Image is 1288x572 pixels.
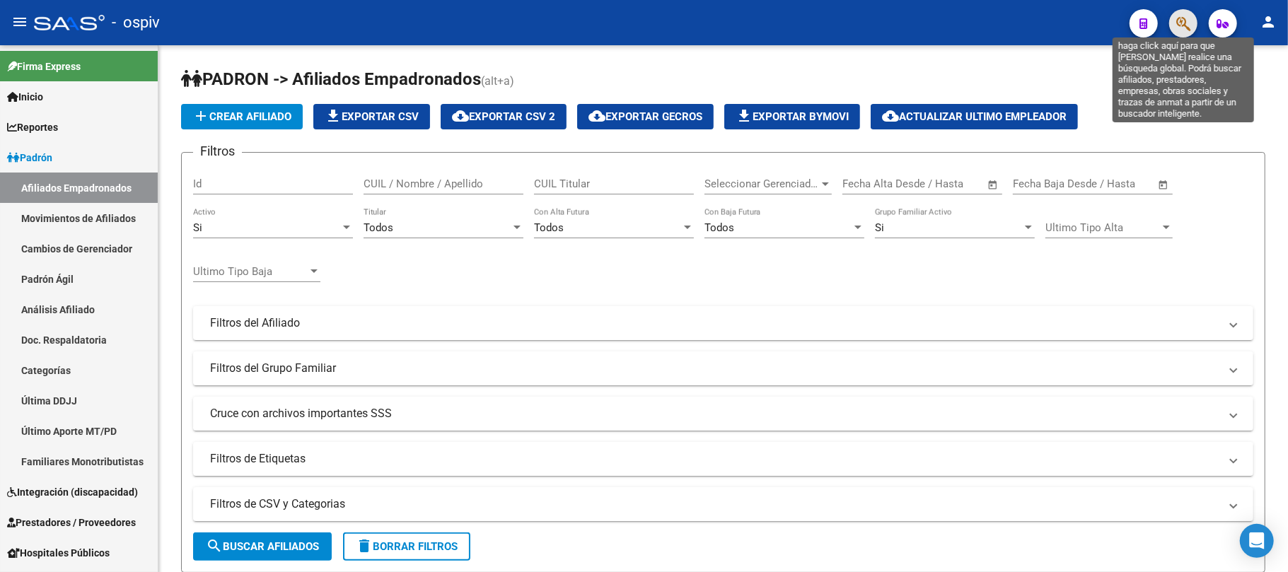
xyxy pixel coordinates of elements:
[1083,177,1151,190] input: Fecha fin
[1045,221,1160,234] span: Ultimo Tipo Alta
[452,107,469,124] mat-icon: cloud_download
[704,177,819,190] span: Seleccionar Gerenciador
[7,150,52,165] span: Padrón
[192,107,209,124] mat-icon: add
[882,110,1067,123] span: Actualizar ultimo Empleador
[325,110,419,123] span: Exportar CSV
[7,59,81,74] span: Firma Express
[210,361,1219,376] mat-panel-title: Filtros del Grupo Familiar
[912,177,981,190] input: Fecha fin
[313,104,430,129] button: Exportar CSV
[1240,524,1274,558] div: Open Intercom Messenger
[193,532,332,561] button: Buscar Afiliados
[871,104,1078,129] button: Actualizar ultimo Empleador
[181,104,303,129] button: Crear Afiliado
[7,484,138,500] span: Integración (discapacidad)
[193,442,1253,476] mat-expansion-panel-header: Filtros de Etiquetas
[210,496,1219,512] mat-panel-title: Filtros de CSV y Categorias
[7,119,58,135] span: Reportes
[842,177,900,190] input: Fecha inicio
[356,540,458,553] span: Borrar Filtros
[481,74,514,88] span: (alt+a)
[441,104,567,129] button: Exportar CSV 2
[7,515,136,530] span: Prestadores / Proveedores
[112,7,160,38] span: - ospiv
[193,221,202,234] span: Si
[210,406,1219,421] mat-panel-title: Cruce con archivos importantes SSS
[7,545,110,561] span: Hospitales Públicos
[11,13,28,30] mat-icon: menu
[7,89,43,105] span: Inicio
[577,104,714,129] button: Exportar GECROS
[210,315,1219,331] mat-panel-title: Filtros del Afiliado
[325,107,342,124] mat-icon: file_download
[704,221,734,234] span: Todos
[193,141,242,161] h3: Filtros
[356,537,373,554] mat-icon: delete
[736,107,753,124] mat-icon: file_download
[1013,177,1070,190] input: Fecha inicio
[736,110,849,123] span: Exportar Bymovi
[193,265,308,278] span: Ultimo Tipo Baja
[193,351,1253,385] mat-expansion-panel-header: Filtros del Grupo Familiar
[452,110,555,123] span: Exportar CSV 2
[985,177,1002,193] button: Open calendar
[875,221,884,234] span: Si
[192,110,291,123] span: Crear Afiliado
[724,104,860,129] button: Exportar Bymovi
[193,306,1253,340] mat-expansion-panel-header: Filtros del Afiliado
[1260,13,1277,30] mat-icon: person
[364,221,393,234] span: Todos
[206,537,223,554] mat-icon: search
[534,221,564,234] span: Todos
[588,107,605,124] mat-icon: cloud_download
[210,451,1219,467] mat-panel-title: Filtros de Etiquetas
[206,540,319,553] span: Buscar Afiliados
[193,397,1253,431] mat-expansion-panel-header: Cruce con archivos importantes SSS
[1156,177,1172,193] button: Open calendar
[193,487,1253,521] mat-expansion-panel-header: Filtros de CSV y Categorias
[588,110,702,123] span: Exportar GECROS
[882,107,899,124] mat-icon: cloud_download
[343,532,470,561] button: Borrar Filtros
[181,69,481,89] span: PADRON -> Afiliados Empadronados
